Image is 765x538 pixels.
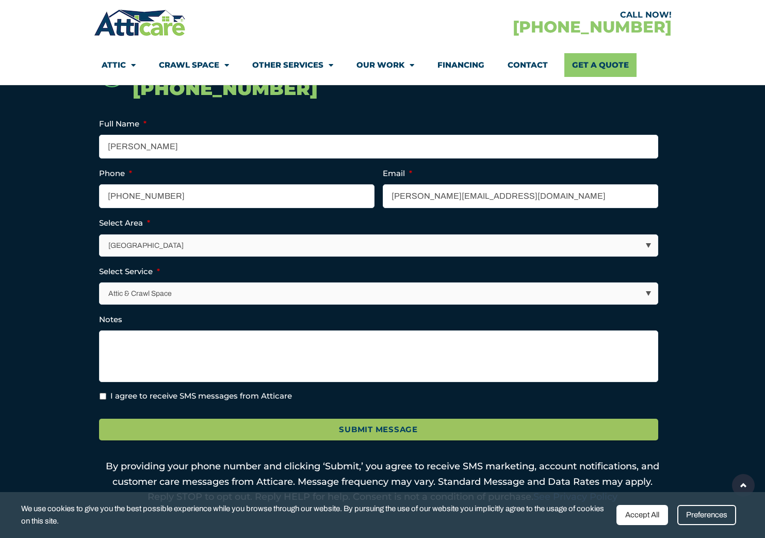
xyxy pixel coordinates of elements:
label: Select Area [99,218,150,228]
a: Financing [437,53,484,77]
div: Preferences [677,505,736,525]
span: We use cookies to give you the best possible experience while you browse through our website. By ... [21,502,608,528]
p: By providing your phone number and clicking ‘Submit,’ you agree to receive SMS marketing, account... [99,459,666,505]
a: Crawl Space [159,53,229,77]
a: Other Services [252,53,333,77]
label: Notes [99,314,122,325]
div: CALL NOW! [383,11,672,19]
label: Full Name [99,119,147,129]
a: Contact [508,53,548,77]
nav: Menu [102,53,664,77]
label: Email [383,168,412,179]
label: Phone [99,168,132,179]
a: Get A Quote [564,53,637,77]
label: I agree to receive SMS messages from Atticare [110,390,292,402]
label: Select Service [99,266,160,277]
div: Accept All [616,505,668,525]
a: Attic [102,53,136,77]
a: See Privacy Policy [533,491,617,502]
a: Our Work [356,53,414,77]
input: Submit Message [99,419,658,441]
